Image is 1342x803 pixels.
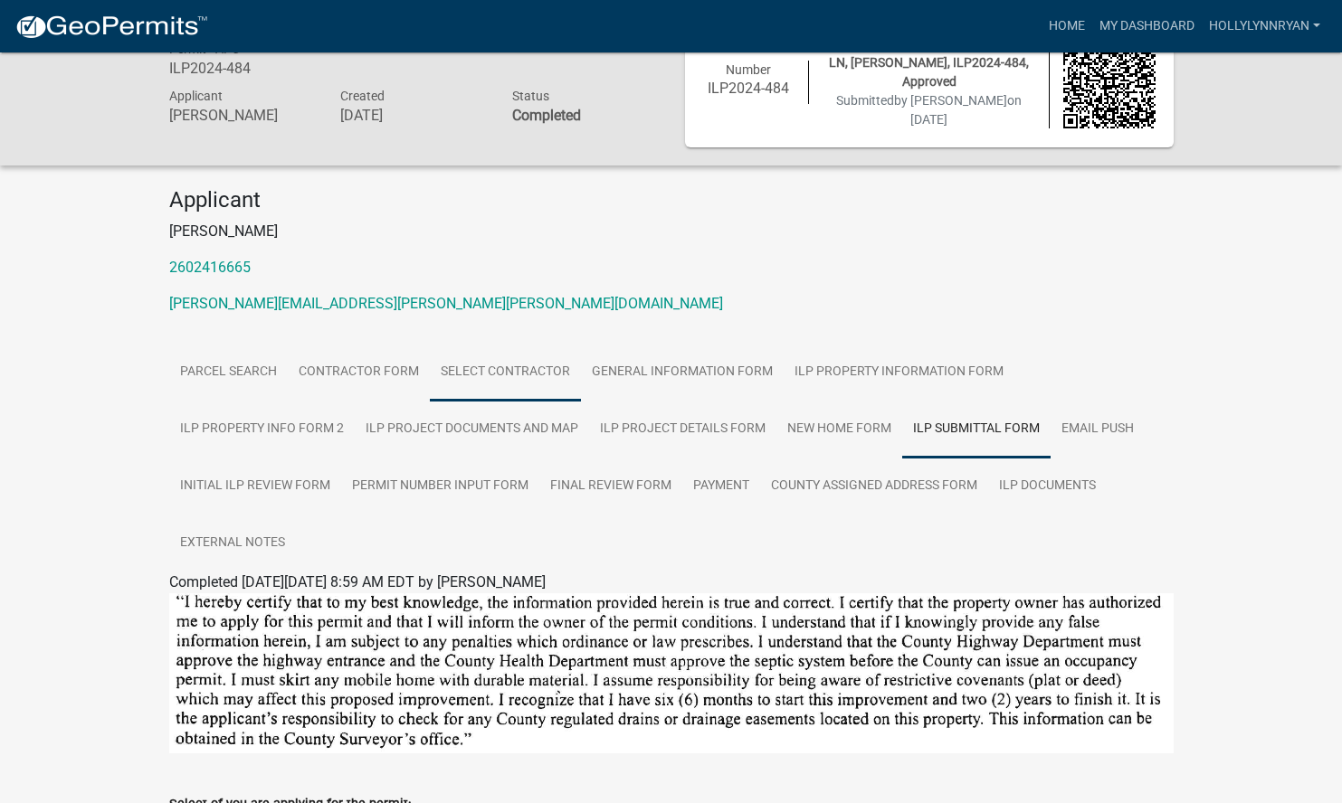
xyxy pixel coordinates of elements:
a: ILP Project Details Form [589,401,776,458]
a: New Home Form [776,401,902,458]
span: Applicant [169,89,223,103]
span: by [PERSON_NAME] [894,93,1007,108]
a: Initial ILP Review Form [169,458,341,515]
a: ILP Submittal Form [902,401,1051,458]
a: External Notes [169,515,296,572]
a: ILP Project Documents and Map [355,401,589,458]
span: Created [340,89,385,103]
h6: ILP2024-484 [703,80,795,97]
a: hollylynnryan [1202,9,1328,43]
span: LT, [PHONE_NUMBER], 27 EMS C22 LN, [PERSON_NAME], ILP2024-484, Approved [829,36,1029,89]
a: Contractor Form [288,344,430,401]
a: [PERSON_NAME][EMAIL_ADDRESS][PERSON_NAME][PERSON_NAME][DOMAIN_NAME] [169,295,723,312]
a: County Assigned Address Form [760,458,988,515]
a: ILP Property Information Form [784,344,1014,401]
a: General Information Form [581,344,784,401]
img: ILP_Certification_Statement_28b1ac9d-b4e3-4867-b647-4d3cc7147dbf.png [169,593,1174,752]
strong: Completed [512,107,581,124]
p: [PERSON_NAME] [169,221,1174,242]
a: Permit Number Input Form [341,458,539,515]
a: ILP Documents [988,458,1107,515]
a: My Dashboard [1092,9,1202,43]
span: Completed [DATE][DATE] 8:59 AM EDT by [PERSON_NAME] [169,573,546,590]
a: Select contractor [430,344,581,401]
a: Payment [682,458,760,515]
a: Parcel search [169,344,288,401]
a: Final Review Form [539,458,682,515]
a: ILP Property Info Form 2 [169,401,355,458]
h4: Applicant [169,187,1174,213]
a: Email Push [1051,401,1145,458]
span: Number [726,62,771,77]
a: Home [1042,9,1092,43]
h6: [DATE] [340,107,485,124]
a: 2602416665 [169,259,251,276]
h6: ILP2024-484 [169,60,314,77]
h6: [PERSON_NAME] [169,107,314,124]
img: QR code [1063,36,1156,128]
span: Submitted on [DATE] [836,93,1022,127]
span: Status [512,89,549,103]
